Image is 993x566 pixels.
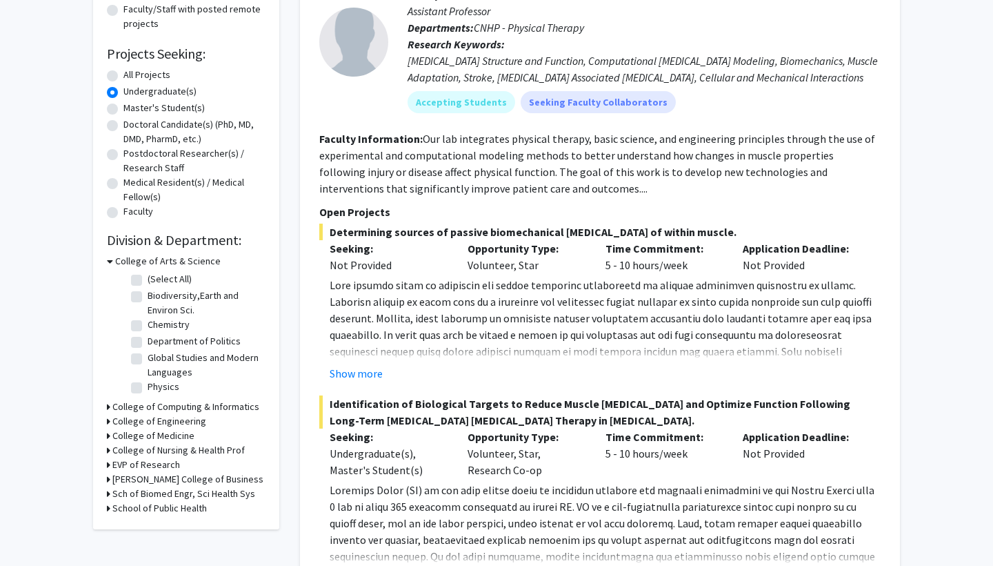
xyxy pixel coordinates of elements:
[123,101,205,115] label: Master's Student(s)
[123,204,153,219] label: Faculty
[732,429,870,478] div: Not Provided
[595,240,733,273] div: 5 - 10 hours/week
[743,240,860,257] p: Application Deadline:
[330,429,447,445] p: Seeking:
[148,380,179,394] label: Physics
[112,414,206,429] h3: College of Engineering
[112,429,194,443] h3: College of Medicine
[408,3,881,19] p: Assistant Professor
[408,37,505,51] b: Research Keywords:
[123,146,265,175] label: Postdoctoral Researcher(s) / Research Staff
[330,257,447,273] div: Not Provided
[595,429,733,478] div: 5 - 10 hours/week
[474,21,584,35] span: CNHP - Physical Therapy
[605,240,723,257] p: Time Commitment:
[521,91,676,113] mat-chip: Seeking Faculty Collaborators
[107,46,265,62] h2: Projects Seeking:
[123,84,197,99] label: Undergraduate(s)
[408,21,474,35] b: Departments:
[330,277,881,459] p: Lore ipsumdo sitam co adipiscin eli seddoe temporinc utlaboreetd ma aliquae adminimven quisnostru...
[319,204,881,220] p: Open Projects
[743,429,860,445] p: Application Deadline:
[468,429,585,445] p: Opportunity Type:
[115,254,221,269] h3: College of Arts & Science
[319,132,875,195] fg-read-more: Our lab integrates physical therapy, basic science, and engineering principles through the use of...
[112,472,263,487] h3: [PERSON_NAME] College of Business
[148,272,192,286] label: (Select All)
[468,240,585,257] p: Opportunity Type:
[457,240,595,273] div: Volunteer, Star
[330,365,383,382] button: Show more
[319,132,423,146] b: Faculty Information:
[330,240,447,257] p: Seeking:
[408,91,515,113] mat-chip: Accepting Students
[148,334,241,349] label: Department of Politics
[148,318,190,332] label: Chemistry
[605,429,723,445] p: Time Commitment:
[112,501,207,516] h3: School of Public Health
[123,175,265,204] label: Medical Resident(s) / Medical Fellow(s)
[319,224,881,240] span: Determining sources of passive biomechanical [MEDICAL_DATA] of within muscle.
[10,504,59,556] iframe: Chat
[319,396,881,429] span: Identification of Biological Targets to Reduce Muscle [MEDICAL_DATA] and Optimize Function Follow...
[330,445,447,478] div: Undergraduate(s), Master's Student(s)
[148,289,262,318] label: Biodiversity,Earth and Environ Sci.
[123,117,265,146] label: Doctoral Candidate(s) (PhD, MD, DMD, PharmD, etc.)
[732,240,870,273] div: Not Provided
[112,443,245,458] h3: College of Nursing & Health Prof
[457,429,595,478] div: Volunteer, Star, Research Co-op
[112,400,259,414] h3: College of Computing & Informatics
[123,2,265,31] label: Faculty/Staff with posted remote projects
[123,68,170,82] label: All Projects
[112,458,180,472] h3: EVP of Research
[112,487,255,501] h3: Sch of Biomed Engr, Sci Health Sys
[408,52,881,86] div: [MEDICAL_DATA] Structure and Function, Computational [MEDICAL_DATA] Modeling, Biomechanics, Muscl...
[107,232,265,248] h2: Division & Department:
[148,351,262,380] label: Global Studies and Modern Languages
